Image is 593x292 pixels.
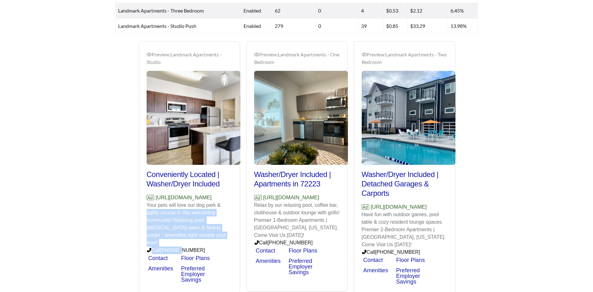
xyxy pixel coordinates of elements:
a: Floor Plans [289,248,317,254]
p: [URL][DOMAIN_NAME] [362,203,447,211]
span: enabled [244,8,261,13]
p: [URL][DOMAIN_NAME] [147,194,232,202]
td: 4 [359,3,384,18]
td: $2.12 [408,3,448,18]
p: Call [PHONE_NUMBER] [362,248,447,256]
a: Amenities [148,265,173,272]
div: Preview: Landmark Apartments - Studio [147,51,232,66]
span: Ad [147,195,154,200]
td: $33.29 [408,18,448,34]
td: 279 [272,18,316,34]
span: phone [147,248,152,253]
span: phone [254,240,259,245]
td: 13.98% [448,18,478,34]
img: Preview_Landmark Apartments - Studio [147,71,240,165]
img: Preview_Landmark Apartments - One Bedroom [254,71,348,165]
a: Preferred Employer Savings [396,267,420,285]
p: Call [PHONE_NUMBER] [147,247,232,254]
td: 62 [272,3,316,18]
td: 39 [359,18,384,34]
h2: Conveniently Located | Washer/Dryer Included [147,170,232,189]
span: eye [147,52,152,57]
a: Contact [148,255,168,261]
p: Call [PHONE_NUMBER] [254,239,340,247]
span: Landmark Apartments - Studio Push [118,23,196,29]
a: Contact [363,257,383,263]
span: Ad [254,195,262,200]
div: Preview: Landmark Apartments - Two Bedroom [362,51,447,66]
a: Floor Plans [396,257,425,263]
span: Ad [362,204,369,210]
span: eye [362,52,367,57]
td: 0 [316,3,358,18]
a: Preferred Employer Savings [181,265,205,283]
a: Amenities [256,258,281,264]
a: Preferred Employer Savings [289,258,313,275]
span: Landmark Apartments - Three Bedroom [118,8,204,13]
a: Contact [256,248,275,254]
td: $0.53 [384,3,408,18]
td: $0.85 [384,18,408,34]
td: 6.45% [448,3,478,18]
h2: Washer/Dryer Included | Apartments in 72223 [254,170,340,189]
span: enabled [244,23,261,29]
p: [URL][DOMAIN_NAME] [254,194,340,202]
p: Have fun with outdoor games, pool table & cozy resident lounge spaces. Premier 2-Bedroom Apartmen... [362,211,447,248]
a: Floor Plans [181,255,210,261]
img: Preview_Landmark Apartments - Two Bedroom [362,71,455,165]
span: eye [254,52,259,57]
h2: Washer/Dryer Included | Detached Garages & Carports [362,170,447,198]
a: Amenities [363,267,388,274]
div: Preview: Landmark Apartments - One Bedroom [254,51,340,66]
p: Your pets will love our dog park & agility course in this welcoming community! Relaxing pool, [ME... [147,201,232,247]
span: phone [362,249,367,254]
td: 0 [316,18,358,34]
p: Relax by our relaxing pool, coffee bar, clubhouse & outdoor lounge with grills! Premier 1-Bedroom... [254,201,340,239]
